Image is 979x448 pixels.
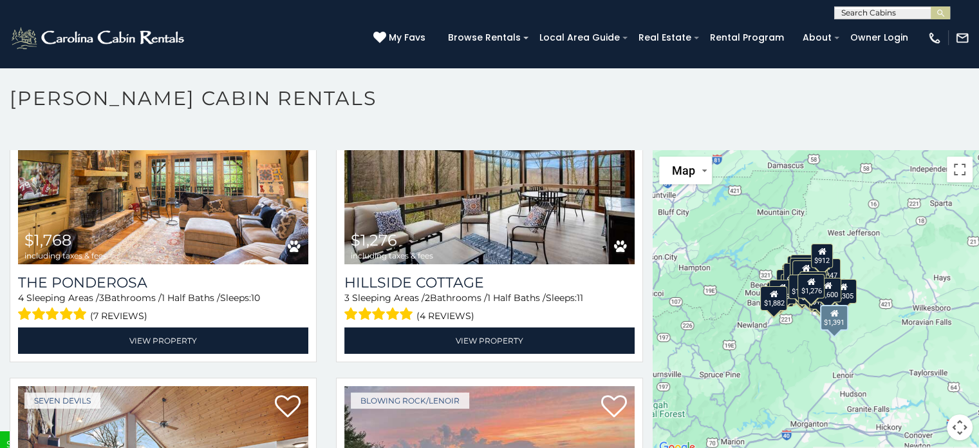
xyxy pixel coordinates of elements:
[24,231,71,249] span: $1,768
[251,292,260,304] span: 10
[783,263,810,287] div: $1,416
[820,305,848,331] div: $1,391
[99,292,104,304] span: 3
[792,260,819,285] div: $2,173
[425,292,430,304] span: 2
[24,251,107,260] span: including taxes & fees
[351,393,469,409] a: Blowing Rock/Lenoir
[577,292,583,304] span: 11
[813,258,840,283] div: $1,347
[760,286,787,311] div: $1,882
[90,307,147,324] span: (7 reviews)
[799,271,826,296] div: $1,298
[769,280,796,304] div: $2,257
[810,244,832,268] div: $912
[18,70,308,264] a: The Ponderosa $1,768 including taxes & fees
[659,157,712,184] button: Change map style
[601,394,627,421] a: Add to favorites
[790,255,817,279] div: $1,768
[162,292,220,304] span: 1 Half Baths /
[18,70,308,264] img: The Ponderosa
[416,307,474,324] span: (4 reviews)
[533,28,626,48] a: Local Area Guide
[389,31,425,44] span: My Favs
[442,28,527,48] a: Browse Rentals
[789,258,816,282] div: $1,314
[351,251,433,260] span: including taxes & fees
[344,327,635,354] a: View Property
[18,274,308,291] a: The Ponderosa
[947,157,973,182] button: Toggle fullscreen view
[18,292,24,304] span: 4
[18,327,308,354] a: View Property
[351,231,397,249] span: $1,276
[796,28,838,48] a: About
[844,28,915,48] a: Owner Login
[275,394,301,421] a: Add to favorites
[955,31,969,45] img: mail-regular-white.png
[344,292,350,304] span: 3
[797,274,825,298] div: $1,276
[800,257,827,282] div: $1,407
[24,393,100,409] a: Seven Devils
[704,28,790,48] a: Rental Program
[928,31,942,45] img: phone-regular-white.png
[672,164,695,177] span: Map
[373,31,429,45] a: My Favs
[632,28,698,48] a: Real Estate
[344,70,635,264] a: Hillside Cottage $1,276 including taxes & fees
[344,70,635,264] img: Hillside Cottage
[814,278,841,302] div: $1,600
[830,279,857,304] div: $1,305
[344,274,635,291] a: Hillside Cottage
[487,292,546,304] span: 1 Half Baths /
[788,275,815,299] div: $1,924
[947,414,973,440] button: Map camera controls
[18,291,308,324] div: Sleeping Areas / Bathrooms / Sleeps:
[344,291,635,324] div: Sleeping Areas / Bathrooms / Sleeps:
[10,25,188,51] img: White-1-2.png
